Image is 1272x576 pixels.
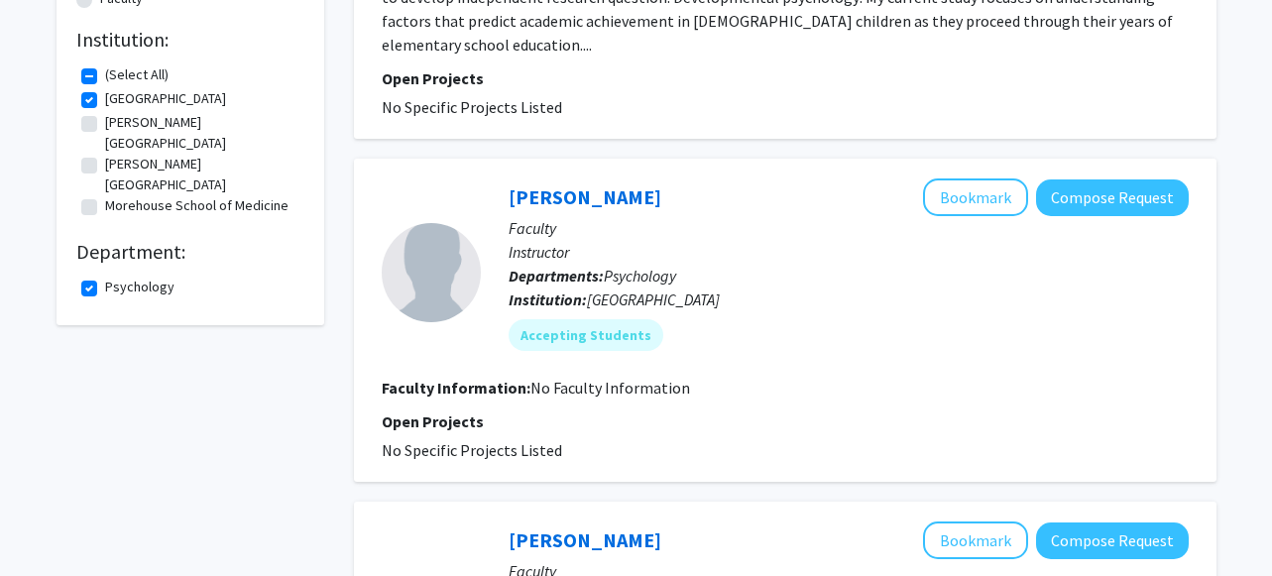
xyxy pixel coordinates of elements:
[382,66,1189,90] p: Open Projects
[509,527,661,552] a: [PERSON_NAME]
[382,378,530,398] b: Faculty Information:
[587,289,720,309] span: [GEOGRAPHIC_DATA]
[923,521,1028,559] button: Add Rihana Mason to Bookmarks
[923,178,1028,216] button: Add Lidia Quinones to Bookmarks
[509,289,587,309] b: Institution:
[105,195,289,216] label: Morehouse School of Medicine
[509,240,1189,264] p: Instructor
[382,440,562,460] span: No Specific Projects Listed
[509,216,1189,240] p: Faculty
[1036,522,1189,559] button: Compose Request to Rihana Mason
[604,266,676,286] span: Psychology
[105,88,226,109] label: [GEOGRAPHIC_DATA]
[76,28,304,52] h2: Institution:
[382,97,562,117] span: No Specific Projects Listed
[76,240,304,264] h2: Department:
[530,378,690,398] span: No Faculty Information
[105,277,174,297] label: Psychology
[1036,179,1189,216] button: Compose Request to Lidia Quinones
[15,487,84,561] iframe: Chat
[509,184,661,209] a: [PERSON_NAME]
[105,154,299,195] label: [PERSON_NAME][GEOGRAPHIC_DATA]
[509,319,663,351] mat-chip: Accepting Students
[509,266,604,286] b: Departments:
[382,409,1189,433] p: Open Projects
[105,64,169,85] label: (Select All)
[105,112,299,154] label: [PERSON_NAME][GEOGRAPHIC_DATA]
